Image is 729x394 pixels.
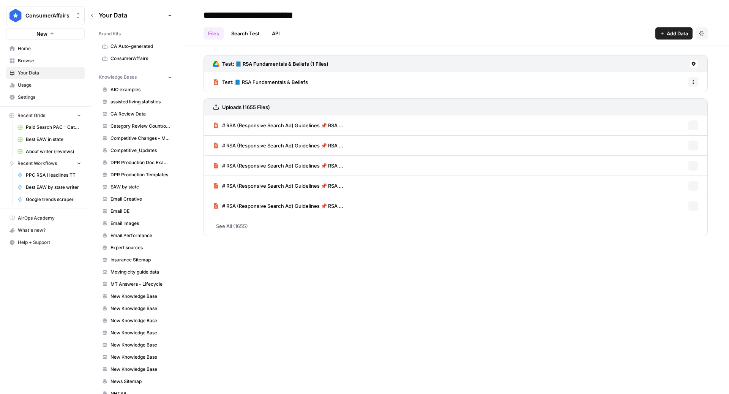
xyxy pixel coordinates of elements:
a: Category Review Count/other [99,120,174,132]
span: CA Auto-generated [110,43,171,50]
a: # RSA (Responsive Search Ad) Guidelines 📌 RSA ... [213,196,343,216]
a: # RSA (Responsive Search Ad) Guidelines 📌 RSA ... [213,156,343,176]
span: New [36,30,47,38]
span: Browse [18,57,81,64]
button: Add Data [655,27,693,40]
button: New [6,28,85,40]
a: New Knowledge Base [99,339,174,351]
a: Expert sources [99,242,174,254]
a: Search Test [227,27,264,40]
a: New Knowledge Base [99,290,174,302]
span: Best EAW by state writer [26,184,81,191]
span: Help + Support [18,239,81,246]
span: New Knowledge Base [110,317,171,324]
span: # RSA (Responsive Search Ad) Guidelines 📌 RSA ... [222,182,343,190]
span: ConsumerAffairs [110,55,171,62]
a: Settings [6,91,85,103]
span: EAW by state [110,184,171,190]
a: Moving city guide data [99,266,174,278]
span: # RSA (Responsive Search Ad) Guidelines 📌 RSA ... [222,162,343,169]
a: EAW by state [99,181,174,193]
a: DPR Production Doc Examples [99,157,174,169]
a: Uploads (1655 Files) [213,99,270,116]
h3: Uploads (1655 Files) [222,103,270,111]
a: Best EAW by state writer [14,181,85,193]
a: Test: 📘 RSA Fundamentals & Beliefs (1 Files) [213,55,328,72]
span: Email Images [110,220,171,227]
span: New Knowledge Base [110,293,171,300]
button: Recent Grids [6,110,85,121]
button: Recent Workflows [6,158,85,169]
a: New Knowledge Base [99,302,174,315]
a: # RSA (Responsive Search Ad) Guidelines 📌 RSA ... [213,136,343,155]
a: AIO examples [99,84,174,96]
span: Settings [18,94,81,101]
a: ConsumerAffairs [99,52,174,65]
a: Email DE [99,205,174,217]
span: Email Performance [110,232,171,239]
a: About writer (reviews) [14,146,85,158]
span: # RSA (Responsive Search Ad) Guidelines 📌 RSA ... [222,122,343,129]
span: Email DE [110,208,171,215]
a: DPR Production Templates [99,169,174,181]
span: MT Answers - Lifecycle [110,281,171,288]
span: Recent Grids [17,112,45,119]
span: Knowledge Bases [99,74,137,81]
a: Email Performance [99,229,174,242]
a: Competitive Changes - Matching [99,132,174,144]
a: assisted living statistics [99,96,174,108]
span: New Knowledge Base [110,366,171,373]
a: Test: 📘 RSA Fundamentals & Beliefs [213,72,308,92]
span: Your Data [18,70,81,76]
span: Expert sources [110,244,171,251]
span: New Knowledge Base [110,305,171,312]
span: Google trends scraper [26,196,81,203]
a: New Knowledge Base [99,363,174,375]
button: Help + Support [6,236,85,248]
span: DPR Production Templates [110,171,171,178]
a: News Sitemap [99,375,174,388]
span: Category Review Count/other [110,123,171,130]
span: Insurance Sitemap [110,256,171,263]
a: Google trends scraper [14,193,85,206]
a: See All (1655) [204,216,708,236]
span: About writer (reviews) [26,148,81,155]
span: News Sitemap [110,378,171,385]
span: Brand Kits [99,30,121,37]
a: New Knowledge Base [99,351,174,363]
div: What's new? [6,225,84,236]
span: AIO examples [110,86,171,93]
span: # RSA (Responsive Search Ad) Guidelines 📌 RSA ... [222,202,343,210]
img: ConsumerAffairs Logo [9,9,22,22]
a: # RSA (Responsive Search Ad) Guidelines 📌 RSA ... [213,116,343,135]
a: Your Data [6,67,85,79]
span: Usage [18,82,81,89]
span: CA Review Data [110,111,171,117]
a: New Knowledge Base [99,327,174,339]
a: Competitive_Updates [99,144,174,157]
h3: Test: 📘 RSA Fundamentals & Beliefs (1 Files) [222,60,328,68]
span: assisted living statistics [110,98,171,105]
a: CA Auto-generated [99,40,174,52]
a: Email Creative [99,193,174,205]
a: CA Review Data [99,108,174,120]
span: Home [18,45,81,52]
span: # RSA (Responsive Search Ad) Guidelines 📌 RSA ... [222,142,343,149]
span: AirOps Academy [18,215,81,222]
a: AirOps Academy [6,212,85,224]
a: Files [204,27,224,40]
span: ConsumerAffairs [25,12,71,19]
span: Paid Search PAC - Categories [26,124,81,131]
a: New Knowledge Base [99,315,174,327]
a: MT Answers - Lifecycle [99,278,174,290]
span: Competitive Changes - Matching [110,135,171,142]
span: Recent Workflows [17,160,57,167]
span: Add Data [667,30,688,37]
span: Best EAW in state [26,136,81,143]
span: Email Creative [110,196,171,203]
span: Test: 📘 RSA Fundamentals & Beliefs [222,78,308,86]
span: Your Data [99,11,165,20]
a: Home [6,43,85,55]
span: Competitive_Updates [110,147,171,154]
span: PPC RSA Headlines TT [26,172,81,179]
